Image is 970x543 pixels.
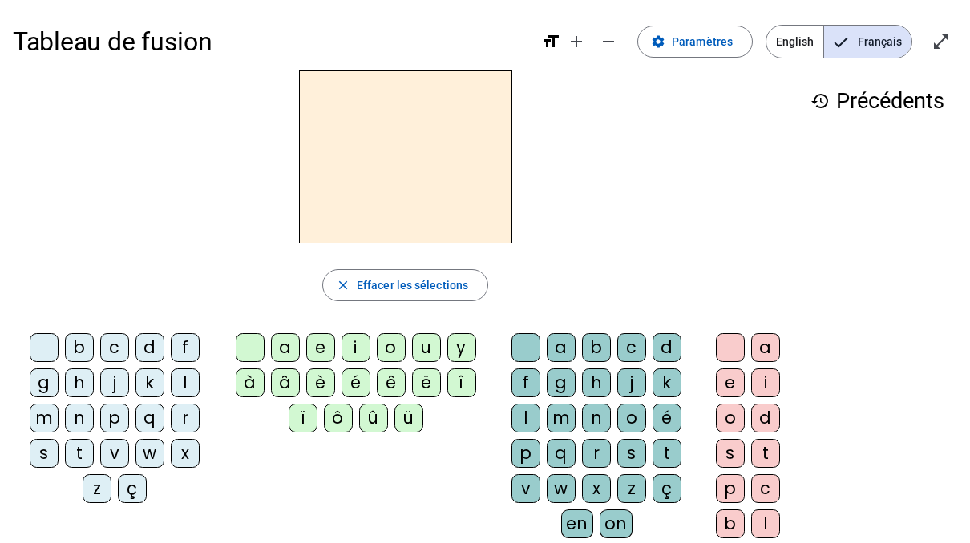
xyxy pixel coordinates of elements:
div: g [547,368,576,397]
div: b [716,509,745,538]
div: i [751,368,780,397]
div: q [135,404,164,432]
div: ô [324,404,353,432]
mat-icon: add [567,32,586,51]
div: l [511,404,540,432]
div: o [716,404,745,432]
div: c [100,333,129,362]
button: Augmenter la taille de la police [560,26,592,58]
div: ï [289,404,317,432]
div: q [547,439,576,468]
div: â [271,368,300,397]
div: n [65,404,94,432]
div: î [447,368,476,397]
span: Paramètres [672,32,733,51]
mat-icon: history [810,91,830,111]
mat-icon: format_size [541,32,560,51]
div: s [617,439,646,468]
div: ê [377,368,406,397]
div: j [617,368,646,397]
div: l [171,368,200,397]
div: è [306,368,335,397]
div: ç [118,474,147,503]
div: i [342,333,370,362]
div: v [100,439,129,468]
div: g [30,368,59,397]
div: ç [653,474,681,503]
div: f [171,333,200,362]
div: à [236,368,265,397]
div: k [135,368,164,397]
h3: Précédents [810,83,944,119]
div: f [511,368,540,397]
div: z [617,474,646,503]
span: Effacer les sélections [357,276,468,295]
div: x [171,439,200,468]
div: o [377,333,406,362]
mat-icon: settings [651,34,665,49]
div: ü [394,404,423,432]
mat-icon: close [336,278,350,292]
div: z [83,474,111,503]
div: b [65,333,94,362]
mat-icon: remove [599,32,618,51]
div: é [342,368,370,397]
span: Français [824,26,911,58]
div: c [617,333,646,362]
div: x [582,474,611,503]
button: Effacer les sélections [322,269,488,301]
mat-button-toggle-group: Language selection [766,25,912,58]
span: English [766,26,823,58]
div: é [653,404,681,432]
div: d [751,404,780,432]
div: c [751,474,780,503]
div: ë [412,368,441,397]
div: u [412,333,441,362]
div: p [511,439,540,468]
div: e [716,368,745,397]
div: n [582,404,611,432]
div: s [716,439,745,468]
div: a [271,333,300,362]
div: s [30,439,59,468]
div: û [359,404,388,432]
button: Entrer en plein écran [925,26,957,58]
div: p [716,474,745,503]
button: Paramètres [637,26,753,58]
div: t [65,439,94,468]
div: d [653,333,681,362]
div: j [100,368,129,397]
div: on [600,509,633,538]
div: e [306,333,335,362]
div: h [65,368,94,397]
div: en [561,509,593,538]
div: b [582,333,611,362]
div: k [653,368,681,397]
div: a [751,333,780,362]
div: l [751,509,780,538]
div: v [511,474,540,503]
div: w [547,474,576,503]
button: Diminuer la taille de la police [592,26,624,58]
div: t [653,439,681,468]
div: y [447,333,476,362]
div: o [617,404,646,432]
div: d [135,333,164,362]
div: t [751,439,780,468]
div: a [547,333,576,362]
div: r [582,439,611,468]
h1: Tableau de fusion [13,16,528,67]
div: m [547,404,576,432]
div: p [100,404,129,432]
mat-icon: open_in_full [932,32,951,51]
div: w [135,439,164,468]
div: r [171,404,200,432]
div: m [30,404,59,432]
div: h [582,368,611,397]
